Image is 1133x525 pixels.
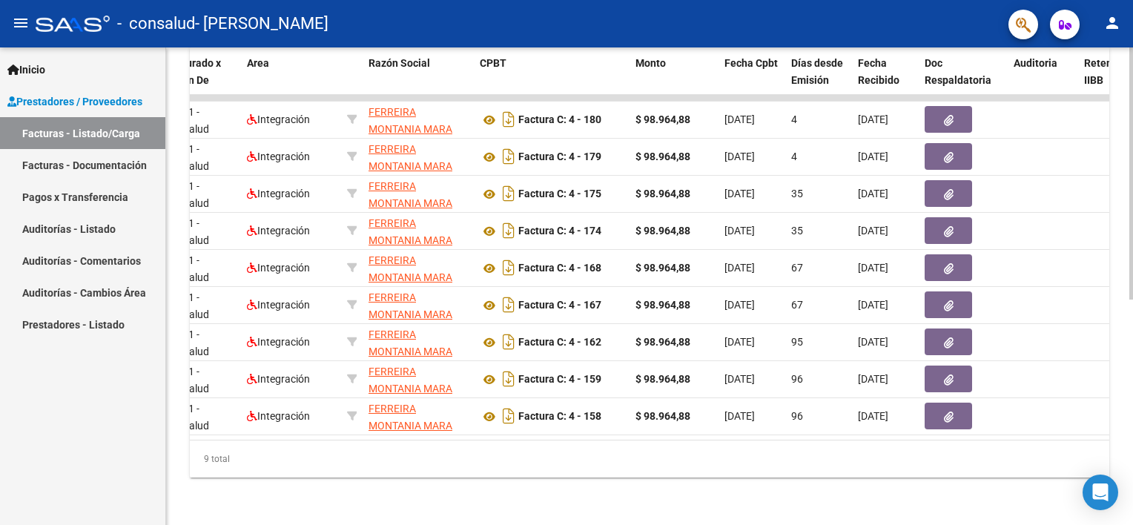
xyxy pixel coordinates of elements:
span: Integración [247,225,310,237]
strong: Factura C: 4 - 175 [518,188,601,200]
span: 96 [791,373,803,385]
span: Area [247,57,269,69]
span: 35 [791,225,803,237]
span: [DATE] [858,188,888,199]
span: Integración [247,188,310,199]
span: [DATE] [724,262,755,274]
span: Integración [247,113,310,125]
span: [DATE] [724,410,755,422]
div: 23325586044 [369,400,468,432]
span: Facturado x Orden De [165,57,221,86]
i: Descargar documento [499,293,518,317]
span: [DATE] [724,188,755,199]
datatable-header-cell: CPBT [474,47,630,113]
datatable-header-cell: Auditoria [1008,47,1078,113]
span: [DATE] [858,299,888,311]
span: Integración [247,336,310,348]
span: [DATE] [858,262,888,274]
span: Prestadores / Proveedores [7,93,142,110]
datatable-header-cell: Monto [630,47,719,113]
span: FERREIRA MONTANIA MARA SOLEDAD [369,291,452,337]
i: Descargar documento [499,182,518,205]
span: FERREIRA MONTANIA MARA SOLEDAD [369,403,452,449]
span: [DATE] [858,113,888,125]
span: - [PERSON_NAME] [195,7,328,40]
span: FERREIRA MONTANIA MARA SOLEDAD [369,143,452,189]
mat-icon: menu [12,14,30,32]
span: [DATE] [724,225,755,237]
span: [DATE] [858,336,888,348]
strong: $ 98.964,88 [635,188,690,199]
div: Open Intercom Messenger [1083,475,1118,510]
span: [DATE] [724,299,755,311]
i: Descargar documento [499,367,518,391]
div: 23325586044 [369,178,468,209]
span: 4 [791,113,797,125]
span: - consalud [117,7,195,40]
span: Monto [635,57,666,69]
span: 95 [791,336,803,348]
span: 4 [791,151,797,162]
span: FERREIRA MONTANIA MARA SOLEDAD [369,328,452,374]
span: [DATE] [858,373,888,385]
span: CPBT [480,57,506,69]
strong: Factura C: 4 - 168 [518,262,601,274]
span: [DATE] [724,336,755,348]
span: Doc Respaldatoria [925,57,991,86]
i: Descargar documento [499,219,518,242]
span: FERREIRA MONTANIA MARA SOLEDAD [369,254,452,300]
datatable-header-cell: Fecha Cpbt [719,47,785,113]
i: Descargar documento [499,108,518,131]
strong: $ 98.964,88 [635,225,690,237]
span: FERREIRA MONTANIA MARA SOLEDAD [369,180,452,226]
span: Retencion IIBB [1084,57,1132,86]
strong: Factura C: 4 - 167 [518,300,601,311]
strong: Factura C: 4 - 162 [518,337,601,349]
strong: $ 98.964,88 [635,113,690,125]
div: 23325586044 [369,104,468,135]
mat-icon: person [1103,14,1121,32]
datatable-header-cell: Facturado x Orden De [159,47,241,113]
span: [DATE] [858,410,888,422]
span: FERREIRA MONTANIA MARA SOLEDAD [369,106,452,152]
div: 23325586044 [369,215,468,246]
strong: Factura C: 4 - 158 [518,411,601,423]
strong: $ 98.964,88 [635,262,690,274]
span: Fecha Recibido [858,57,899,86]
strong: $ 98.964,88 [635,151,690,162]
strong: Factura C: 4 - 179 [518,151,601,163]
datatable-header-cell: Area [241,47,341,113]
span: Integración [247,151,310,162]
span: [DATE] [858,151,888,162]
div: 23325586044 [369,363,468,394]
span: [DATE] [724,113,755,125]
span: 35 [791,188,803,199]
strong: Factura C: 4 - 159 [518,374,601,386]
span: Integración [247,373,310,385]
span: [DATE] [724,151,755,162]
span: Fecha Cpbt [724,57,778,69]
span: Inicio [7,62,45,78]
span: Auditoria [1014,57,1057,69]
strong: $ 98.964,88 [635,373,690,385]
datatable-header-cell: Días desde Emisión [785,47,852,113]
span: FERREIRA MONTANIA MARA SOLEDAD [369,217,452,263]
span: 96 [791,410,803,422]
strong: $ 98.964,88 [635,299,690,311]
span: Días desde Emisión [791,57,843,86]
span: Razón Social [369,57,430,69]
strong: Factura C: 4 - 174 [518,225,601,237]
strong: $ 98.964,88 [635,336,690,348]
div: 23325586044 [369,326,468,357]
span: [DATE] [724,373,755,385]
div: 23325586044 [369,141,468,172]
div: 23325586044 [369,289,468,320]
i: Descargar documento [499,404,518,428]
i: Descargar documento [499,145,518,168]
span: 67 [791,299,803,311]
div: 9 total [190,440,1109,478]
strong: Factura C: 4 - 180 [518,114,601,126]
span: [DATE] [858,225,888,237]
span: FERREIRA MONTANIA MARA SOLEDAD [369,366,452,412]
span: Integración [247,410,310,422]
